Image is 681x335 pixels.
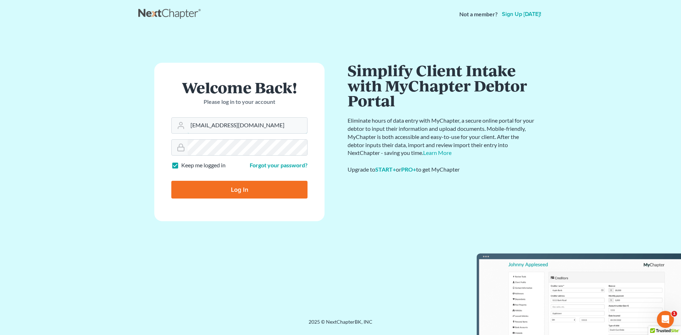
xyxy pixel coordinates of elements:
a: Learn More [423,149,452,156]
label: Keep me logged in [181,161,226,169]
div: Upgrade to or to get MyChapter [348,166,536,174]
input: Email Address [188,118,307,133]
h1: Simplify Client Intake with MyChapter Debtor Portal [348,63,536,108]
input: Log In [171,181,308,199]
p: Please log in to your account [171,98,308,106]
span: 1 [671,311,677,317]
div: 2025 © NextChapterBK, INC [138,318,543,331]
strong: Not a member? [459,10,498,18]
h1: Welcome Back! [171,80,308,95]
p: Eliminate hours of data entry with MyChapter, a secure online portal for your debtor to input the... [348,117,536,157]
a: Forgot your password? [250,162,308,168]
a: Sign up [DATE]! [500,11,543,17]
iframe: Intercom live chat [657,311,674,328]
a: START+ [375,166,396,173]
a: PRO+ [401,166,416,173]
